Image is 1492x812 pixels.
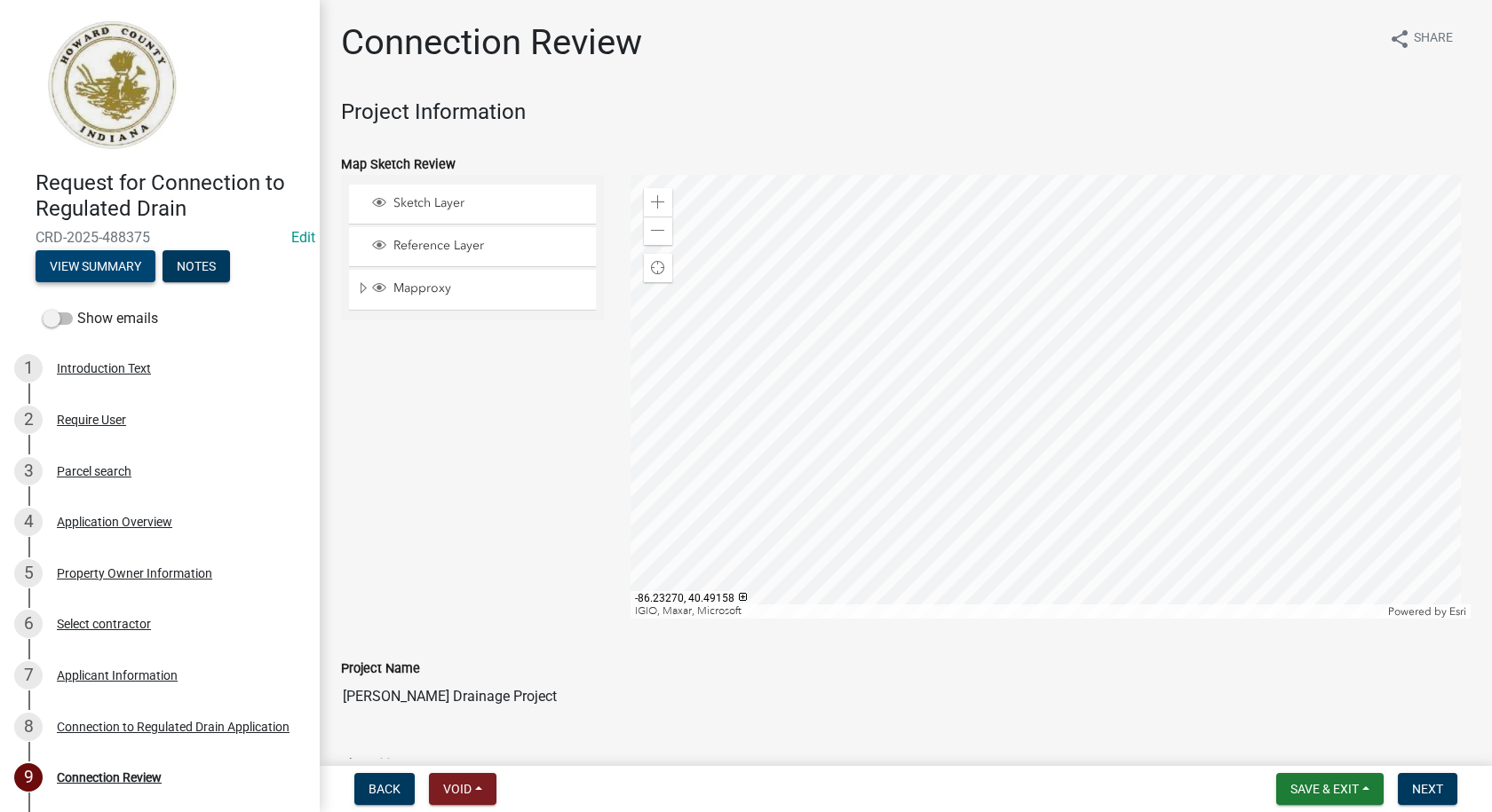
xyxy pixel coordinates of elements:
[36,19,187,152] img: Howard County, Indiana
[57,771,162,784] div: Connection Review
[291,229,315,246] a: Edit
[443,782,472,796] span: Void
[389,195,590,211] span: Sketch Layer
[341,159,456,171] label: Map Sketch Review
[1276,773,1384,805] button: Save & Exit
[57,618,151,630] div: Select contractor
[341,21,642,64] h1: Connection Review
[163,250,230,282] button: Notes
[1389,28,1410,50] i: share
[389,280,590,296] span: Mapproxy
[291,229,315,246] wm-modal-confirm: Edit Application Number
[43,308,158,329] label: Show emails
[1290,782,1359,796] span: Save & Exit
[1449,605,1466,618] a: Esri
[1398,773,1457,805] button: Next
[14,713,43,741] div: 8
[57,721,290,733] div: Connection to Regulated Drain Application
[1384,604,1471,619] div: Powered by
[1412,782,1443,796] span: Next
[631,604,1385,619] div: IGIO, Maxar, Microsoft
[57,362,151,374] div: Introduction Text
[14,457,43,485] div: 3
[57,669,178,682] div: Applicant Information
[341,663,420,675] label: Project Name
[347,180,598,316] ul: Layer List
[1375,21,1467,56] button: shareShare
[14,661,43,690] div: 7
[369,782,401,796] span: Back
[14,763,43,792] div: 9
[349,270,596,311] li: Mapproxy
[36,170,306,222] h4: Request for Connection to Regulated Drain
[1414,28,1453,50] span: Share
[14,610,43,638] div: 6
[369,238,590,256] div: Reference Layer
[341,759,414,771] label: Site Address
[369,195,590,213] div: Sketch Layer
[349,185,596,225] li: Sketch Layer
[644,217,672,245] div: Zoom out
[389,238,590,254] span: Reference Layer
[163,260,230,274] wm-modal-confirm: Notes
[36,229,284,246] span: CRD-2025-488375
[369,280,590,298] div: Mapproxy
[36,260,155,274] wm-modal-confirm: Summary
[354,773,415,805] button: Back
[14,354,43,382] div: 1
[341,99,1471,125] h4: Project Information
[14,559,43,587] div: 5
[57,465,131,477] div: Parcel search
[356,280,369,299] span: Expand
[36,250,155,282] button: View Summary
[644,188,672,217] div: Zoom in
[57,516,172,528] div: Application Overview
[14,508,43,536] div: 4
[644,254,672,282] div: Find my location
[429,773,496,805] button: Void
[57,414,126,426] div: Require User
[349,227,596,267] li: Reference Layer
[57,567,212,579] div: Property Owner Information
[14,406,43,434] div: 2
